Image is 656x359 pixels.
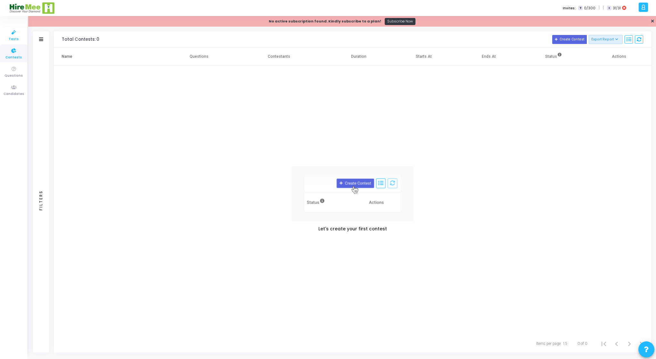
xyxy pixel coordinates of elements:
th: Name [54,47,167,65]
button: Export Report [589,35,623,44]
div: Total Contests: 0 [62,37,99,42]
span: T [578,6,582,11]
button: Last page [636,337,649,350]
span: | [599,4,600,11]
th: Actions [586,47,651,65]
h5: Let's create your first contest [318,227,387,232]
th: Duration [326,47,391,65]
img: logo [9,2,55,14]
span: Contests [5,55,22,60]
span: Candidates [4,91,24,97]
div: 0 of 0 [578,341,587,346]
button: First page [597,337,610,350]
div: Filters [38,165,44,235]
a: Subscribe Now [385,18,416,25]
div: Items per page: [536,341,562,346]
div: No active subscription found. Kindly subscribe to a plan! [269,19,381,24]
label: Invites: [563,5,576,11]
span: 31/31 [613,5,621,11]
a: ✕ [651,18,654,25]
span: I [607,6,611,11]
span: | [603,4,604,11]
th: Starts At [391,47,456,65]
span: Tests [9,37,19,42]
th: Ends At [456,47,521,65]
img: new test/contest [292,167,414,221]
button: Previous page [610,337,623,350]
span: Questions [4,73,23,79]
th: Contestants [232,47,326,65]
th: Questions [167,47,232,65]
button: Next page [623,337,636,350]
div: 15 [563,341,567,346]
th: Status [521,47,586,65]
button: Create Contest [552,35,587,44]
span: 0/300 [584,5,595,11]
